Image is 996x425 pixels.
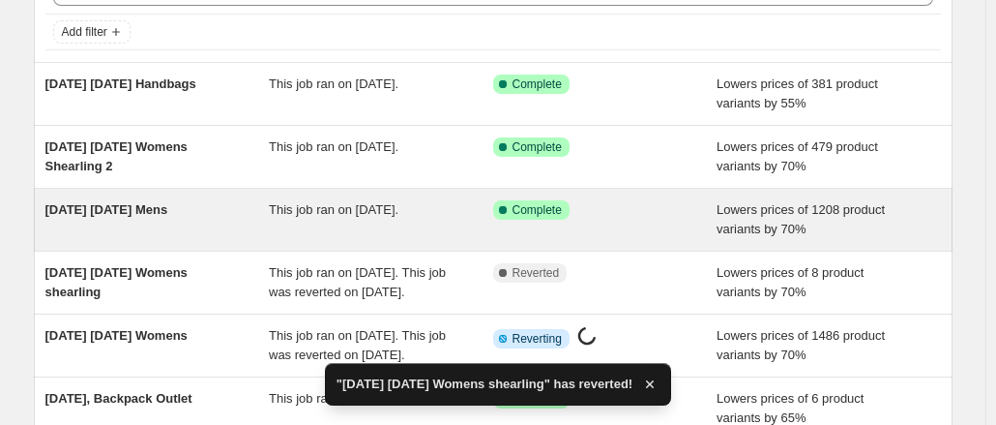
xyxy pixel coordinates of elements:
[717,202,885,236] span: Lowers prices of 1208 product variants by 70%
[269,328,446,362] span: This job ran on [DATE]. This job was reverted on [DATE].
[717,76,878,110] span: Lowers prices of 381 product variants by 55%
[45,265,188,299] span: [DATE] [DATE] Womens shearling
[269,391,398,406] span: This job ran on [DATE].
[53,20,131,44] button: Add filter
[269,76,398,91] span: This job ran on [DATE].
[513,76,562,92] span: Complete
[513,265,560,281] span: Reverted
[45,328,188,343] span: [DATE] [DATE] Womens
[45,139,188,173] span: [DATE] [DATE] Womens Shearling 2
[717,391,864,425] span: Lowers prices of 6 product variants by 65%
[45,202,168,217] span: [DATE] [DATE] Mens
[62,24,107,40] span: Add filter
[45,391,192,406] span: [DATE], Backpack Outlet
[269,265,446,299] span: This job ran on [DATE]. This job was reverted on [DATE].
[269,139,398,154] span: This job ran on [DATE].
[717,265,864,299] span: Lowers prices of 8 product variants by 70%
[269,202,398,217] span: This job ran on [DATE].
[717,139,878,173] span: Lowers prices of 479 product variants by 70%
[513,202,562,218] span: Complete
[717,328,885,362] span: Lowers prices of 1486 product variants by 70%
[45,76,196,91] span: [DATE] [DATE] Handbags
[513,139,562,155] span: Complete
[337,375,632,394] span: "[DATE] [DATE] Womens shearling" has reverted!
[513,331,562,347] span: Reverting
